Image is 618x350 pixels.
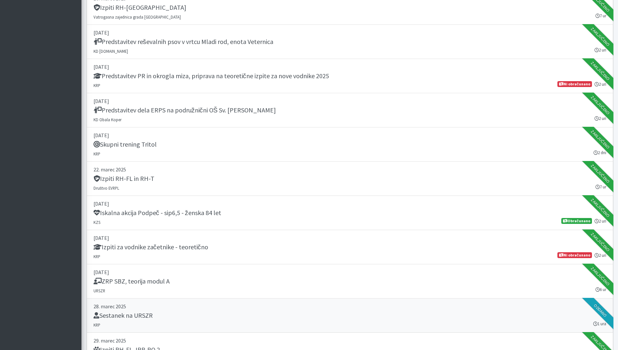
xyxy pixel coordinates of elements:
small: KRP [93,151,100,156]
a: [DATE] Iskalna akcija Podpeč - sip6,5 - ženska 84 let KZS 2 uri Obračunano Zaključeno [87,196,613,230]
small: Vatrogasna zajednica grada [GEOGRAPHIC_DATA] [93,14,181,20]
small: KD Obala Koper [93,117,122,122]
p: 29. marec 2025 [93,337,606,344]
small: KRP [93,254,100,259]
p: [DATE] [93,268,606,276]
p: 22. marec 2025 [93,166,606,173]
small: Društvo EVRPL [93,185,119,191]
small: KRP [93,83,100,88]
p: [DATE] [93,131,606,139]
h5: Predstavitev dela ERPS na podružnični OŠ Sv. [PERSON_NAME] [93,106,276,114]
p: [DATE] [93,97,606,105]
h5: Predstavitev PR in okrogla miza, priprava na teoretične izpite za nove vodnike 2025 [93,72,329,80]
a: [DATE] Skupni trening Tritol KRP 2 dni Zaključeno [87,127,613,162]
p: [DATE] [93,234,606,242]
small: URSZR [93,288,105,293]
h5: ZRP SBZ, teorija modul A [93,277,170,285]
a: [DATE] Predstavitev reševalnih psov v vrtcu Mladi rod, enota Veternica KD [DOMAIN_NAME] 2 uri Zak... [87,25,613,59]
small: KZS [93,220,100,225]
p: [DATE] [93,29,606,36]
h5: Sestanek na URSZR [93,312,153,319]
a: [DATE] ZRP SBZ, teorija modul A URSZR 6 ur Zaključeno [87,264,613,299]
h5: Izpiti RH-[GEOGRAPHIC_DATA] [93,4,186,11]
a: [DATE] Predstavitev dela ERPS na podružnični OŠ Sv. [PERSON_NAME] KD Obala Koper 2 uri Zaključeno [87,93,613,127]
h5: Skupni trening Tritol [93,140,157,148]
span: Obračunano [561,218,592,224]
small: KRP [93,322,100,328]
h5: Izpiti za vodnike začetnike - teoretično [93,243,208,251]
span: Ni obračunano [557,81,592,87]
h5: Izpiti RH-FL in RH-T [93,175,154,182]
a: [DATE] Izpiti za vodnike začetnike - teoretično KRP 2 uri Ni obračunano Zaključeno [87,230,613,264]
p: [DATE] [93,200,606,208]
a: 28. marec 2025 Sestanek na URSZR KRP 1 ura Oddano [87,299,613,333]
p: [DATE] [93,63,606,71]
small: KD [DOMAIN_NAME] [93,49,128,54]
a: 22. marec 2025 Izpiti RH-FL in RH-T Društvo EVRPL 7 ur Zaključeno [87,162,613,196]
span: Ni obračunano [557,252,592,258]
h5: Predstavitev reševalnih psov v vrtcu Mladi rod, enota Veternica [93,38,273,46]
p: 28. marec 2025 [93,302,606,310]
a: [DATE] Predstavitev PR in okrogla miza, priprava na teoretične izpite za nove vodnike 2025 KRP 2 ... [87,59,613,93]
h5: Iskalna akcija Podpeč - sip6,5 - ženska 84 let [93,209,221,217]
